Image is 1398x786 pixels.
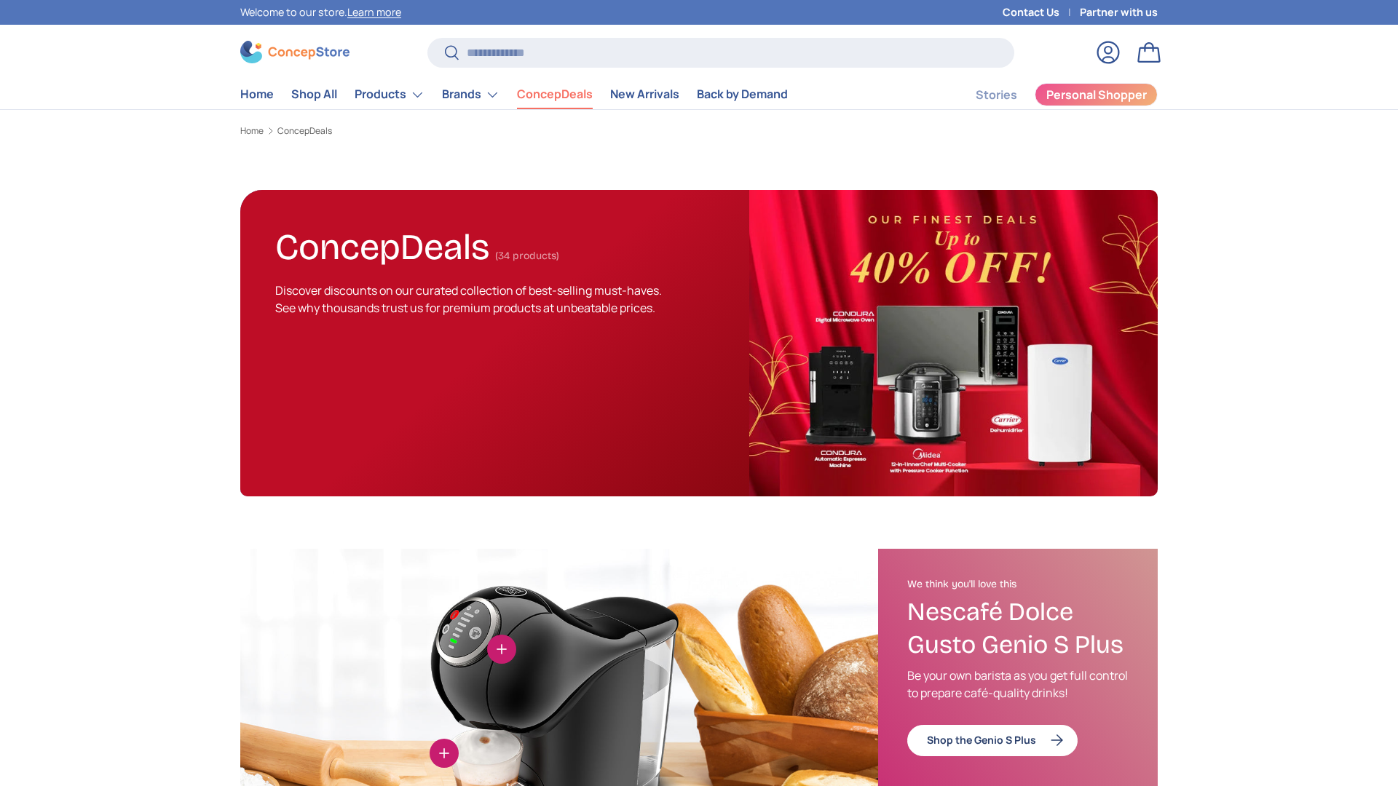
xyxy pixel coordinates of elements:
img: ConcepStore [240,41,349,63]
p: Welcome to our store. [240,4,401,20]
a: Contact Us [1003,4,1080,20]
span: Personal Shopper [1046,89,1147,100]
summary: Brands [433,80,508,109]
a: Back by Demand [697,80,788,108]
nav: Secondary [941,80,1158,109]
span: (34 products) [495,250,559,262]
a: ConcepDeals [517,80,593,108]
h1: ConcepDeals [275,220,489,269]
nav: Primary [240,80,788,109]
a: Home [240,80,274,108]
summary: Products [346,80,433,109]
span: Discover discounts on our curated collection of best-selling must-haves. See why thousands trust ... [275,282,662,316]
a: Shop All [291,80,337,108]
a: New Arrivals [610,80,679,108]
a: Personal Shopper [1035,83,1158,106]
img: ConcepDeals [749,190,1158,496]
a: Brands [442,80,499,109]
a: Stories [976,81,1017,109]
a: Home [240,127,264,135]
a: Learn more [347,5,401,19]
a: Shop the Genio S Plus [907,725,1078,756]
h3: Nescafé Dolce Gusto Genio S Plus [907,596,1129,662]
p: Be your own barista as you get full control to prepare café-quality drinks! [907,667,1129,702]
nav: Breadcrumbs [240,124,1158,138]
a: Partner with us [1080,4,1158,20]
a: Products [355,80,424,109]
h2: We think you'll love this [907,578,1129,591]
a: ConcepDeals [277,127,332,135]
